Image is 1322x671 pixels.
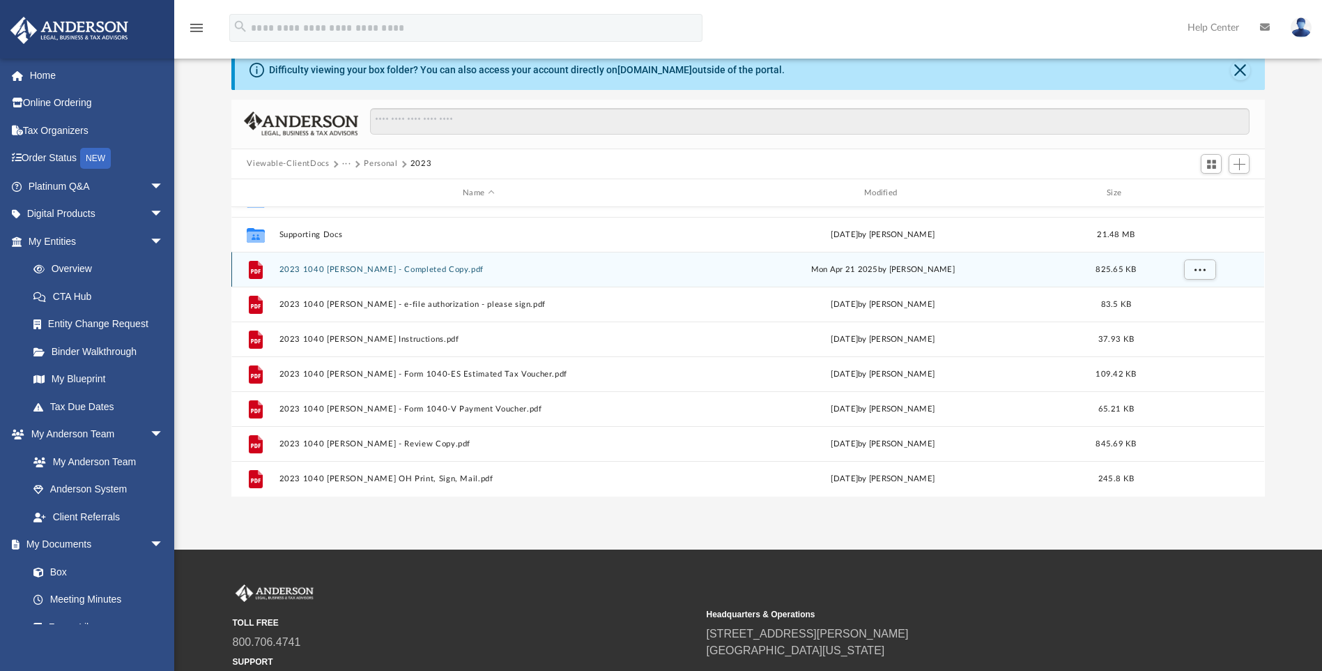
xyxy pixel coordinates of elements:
[707,644,885,656] a: [GEOGRAPHIC_DATA][US_STATE]
[342,158,351,170] button: ···
[233,617,697,629] small: TOLL FREE
[150,421,178,449] span: arrow_drop_down
[10,531,178,559] a: My Documentsarrow_drop_down
[20,282,185,310] a: CTA Hub
[233,636,301,648] a: 800.706.4741
[707,628,909,640] a: [STREET_ADDRESS][PERSON_NAME]
[20,365,178,393] a: My Blueprint
[10,116,185,144] a: Tax Organizers
[20,586,178,614] a: Meeting Minutes
[80,148,111,169] div: NEW
[1096,440,1137,448] span: 845.69 KB
[247,158,329,170] button: Viewable-ClientDocs
[684,333,1082,346] div: [DATE] by [PERSON_NAME]
[6,17,132,44] img: Anderson Advisors Platinum Portal
[10,200,185,228] a: Digital Productsarrow_drop_down
[10,61,185,89] a: Home
[10,172,185,200] a: Platinum Q&Aarrow_drop_down
[20,310,185,338] a: Entity Change Request
[279,265,678,274] button: 2023 1040 [PERSON_NAME] - Completed Copy.pdf
[707,608,1171,621] small: Headquarters & Operations
[279,474,678,483] button: 2023 1040 [PERSON_NAME] OH Print, Sign, Mail.pdf
[1098,231,1135,239] span: 21.48 MB
[370,108,1250,135] input: Search files and folders
[238,187,272,199] div: id
[1229,154,1250,174] button: Add
[684,403,1082,416] div: [DATE] by [PERSON_NAME]
[269,63,785,77] div: Difficulty viewing your box folder? You can also access your account directly on outside of the p...
[1098,475,1134,483] span: 245.8 KB
[684,473,1082,485] div: [DATE] by [PERSON_NAME]
[684,187,1082,199] div: Modified
[233,19,248,34] i: search
[279,300,678,309] button: 2023 1040 [PERSON_NAME] - e-file authorization - please sign.pdf
[10,227,185,255] a: My Entitiesarrow_drop_down
[150,531,178,559] span: arrow_drop_down
[20,448,171,476] a: My Anderson Team
[1096,370,1137,378] span: 109.42 KB
[684,264,1082,276] div: Mon Apr 21 2025 by [PERSON_NAME]
[20,476,178,504] a: Anderson System
[279,230,678,239] button: Supporting Docs
[20,558,171,586] a: Box
[188,20,205,36] i: menu
[410,158,432,170] button: 2023
[188,27,205,36] a: menu
[617,64,692,75] a: [DOMAIN_NAME]
[1098,335,1134,343] span: 37.93 KB
[150,227,178,256] span: arrow_drop_down
[364,158,397,170] button: Personal
[1151,187,1248,199] div: id
[150,172,178,201] span: arrow_drop_down
[10,89,185,117] a: Online Ordering
[20,338,185,365] a: Binder Walkthrough
[1231,61,1250,80] button: Close
[279,439,678,448] button: 2023 1040 [PERSON_NAME] - Review Copy.pdf
[20,613,171,641] a: Forms Library
[1101,301,1132,308] span: 83.5 KB
[684,438,1082,451] div: [DATE] by [PERSON_NAME]
[231,207,1264,496] div: grid
[10,421,178,448] a: My Anderson Teamarrow_drop_down
[684,299,1082,311] div: [DATE] by [PERSON_NAME]
[150,200,178,229] span: arrow_drop_down
[1184,259,1216,280] button: More options
[1089,187,1144,199] div: Size
[684,229,1082,241] div: [DATE] by [PERSON_NAME]
[20,503,178,531] a: Client Referrals
[1096,266,1137,273] span: 825.65 KB
[279,370,678,379] button: 2023 1040 [PERSON_NAME] - Form 1040-ES Estimated Tax Voucher.pdf
[1291,17,1312,38] img: User Pic
[20,393,185,421] a: Tax Due Dates
[1098,405,1134,413] span: 65.21 KB
[279,187,677,199] div: Name
[684,368,1082,381] div: [DATE] by [PERSON_NAME]
[279,405,678,414] button: 2023 1040 [PERSON_NAME] - Form 1040-V Payment Voucher.pdf
[279,335,678,344] button: 2023 1040 [PERSON_NAME] Instructions.pdf
[233,585,316,603] img: Anderson Advisors Platinum Portal
[20,255,185,283] a: Overview
[1201,154,1222,174] button: Switch to Grid View
[233,656,697,668] small: SUPPORT
[10,144,185,173] a: Order StatusNEW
